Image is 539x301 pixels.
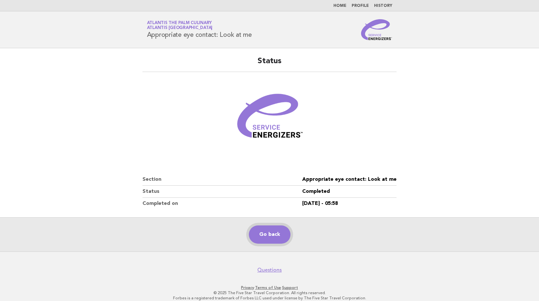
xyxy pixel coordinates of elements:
span: Atlantis [GEOGRAPHIC_DATA] [147,26,213,30]
a: Questions [257,267,282,273]
a: Go back [249,225,290,244]
dd: Completed [302,186,397,198]
dt: Section [142,174,302,186]
p: © 2025 The Five Star Travel Corporation. All rights reserved. [71,290,469,295]
dt: Completed on [142,198,302,209]
h1: Appropriate eye contact: Look at me [147,21,252,38]
img: Verified [231,80,309,158]
a: Privacy [241,285,254,290]
a: Profile [352,4,369,8]
img: Service Energizers [361,19,392,40]
dt: Status [142,186,302,198]
a: Home [333,4,346,8]
a: History [374,4,392,8]
dd: Appropriate eye contact: Look at me [302,174,397,186]
h2: Status [142,56,397,72]
p: Forbes is a registered trademark of Forbes LLC used under license by The Five Star Travel Corpora... [71,295,469,301]
dd: [DATE] - 05:58 [302,198,397,209]
a: Terms of Use [255,285,281,290]
a: Atlantis The Palm CulinaryAtlantis [GEOGRAPHIC_DATA] [147,21,213,30]
a: Support [282,285,298,290]
p: · · [71,285,469,290]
